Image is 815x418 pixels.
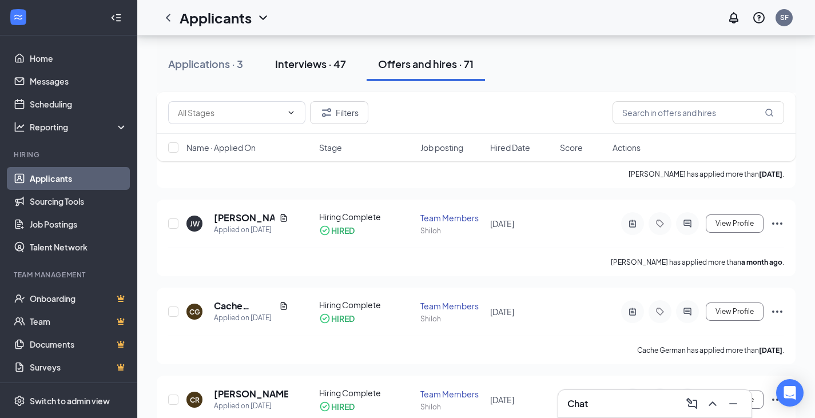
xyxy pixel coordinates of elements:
[653,219,667,228] svg: Tag
[560,142,583,153] span: Score
[331,313,355,324] div: HIRED
[30,236,128,258] a: Talent Network
[275,57,346,71] div: Interviews · 47
[30,395,110,407] div: Switch to admin view
[14,270,125,280] div: Team Management
[214,224,288,236] div: Applied on [DATE]
[726,397,740,411] svg: Minimize
[715,220,754,228] span: View Profile
[110,12,122,23] svg: Collapse
[319,401,331,412] svg: CheckmarkCircle
[279,301,288,310] svg: Document
[765,108,774,117] svg: MagnifyingGlass
[256,11,270,25] svg: ChevronDown
[14,150,125,160] div: Hiring
[490,142,530,153] span: Hired Date
[706,302,764,321] button: View Profile
[490,306,514,317] span: [DATE]
[776,379,804,407] div: Open Intercom Messenger
[653,307,667,316] svg: Tag
[770,393,784,407] svg: Ellipses
[190,219,200,229] div: JW
[319,225,331,236] svg: CheckmarkCircle
[780,13,789,22] div: SF
[741,258,782,266] b: a month ago
[683,395,701,413] button: ComposeMessage
[13,11,24,23] svg: WorkstreamLogo
[214,388,288,400] h5: [PERSON_NAME]
[420,142,463,153] span: Job posting
[706,397,719,411] svg: ChevronUp
[331,225,355,236] div: HIRED
[703,395,722,413] button: ChevronUp
[214,312,288,324] div: Applied on [DATE]
[613,101,784,124] input: Search in offers and hires
[420,300,483,312] div: Team Members
[30,333,128,356] a: DocumentsCrown
[30,213,128,236] a: Job Postings
[420,388,483,400] div: Team Members
[180,8,252,27] h1: Applicants
[30,310,128,333] a: TeamCrown
[30,287,128,310] a: OnboardingCrown
[14,395,25,407] svg: Settings
[214,212,275,224] h5: [PERSON_NAME]
[420,226,483,236] div: Shiloh
[331,401,355,412] div: HIRED
[626,219,639,228] svg: ActiveNote
[681,219,694,228] svg: ActiveChat
[30,70,128,93] a: Messages
[420,212,483,224] div: Team Members
[629,169,784,179] p: [PERSON_NAME] has applied more than .
[214,400,288,412] div: Applied on [DATE]
[319,142,342,153] span: Stage
[752,11,766,25] svg: QuestionInfo
[681,307,694,316] svg: ActiveChat
[214,300,275,312] h5: Cache German
[759,170,782,178] b: [DATE]
[320,106,333,120] svg: Filter
[319,299,414,310] div: Hiring Complete
[30,190,128,213] a: Sourcing Tools
[611,257,784,267] p: [PERSON_NAME] has applied more than .
[685,397,699,411] svg: ComposeMessage
[319,211,414,222] div: Hiring Complete
[168,57,243,71] div: Applications · 3
[770,217,784,230] svg: Ellipses
[310,101,368,124] button: Filter Filters
[567,397,588,410] h3: Chat
[706,214,764,233] button: View Profile
[30,167,128,190] a: Applicants
[30,47,128,70] a: Home
[186,142,256,153] span: Name · Applied On
[490,218,514,229] span: [DATE]
[178,106,282,119] input: All Stages
[279,213,288,222] svg: Document
[319,387,414,399] div: Hiring Complete
[727,11,741,25] svg: Notifications
[189,307,200,317] div: CG
[378,57,474,71] div: Offers and hires · 71
[626,307,639,316] svg: ActiveNote
[14,121,25,133] svg: Analysis
[715,308,754,316] span: View Profile
[319,313,331,324] svg: CheckmarkCircle
[637,345,784,355] p: Cache German has applied more than .
[420,314,483,324] div: Shiloh
[30,93,128,116] a: Scheduling
[30,356,128,379] a: SurveysCrown
[759,346,782,355] b: [DATE]
[161,11,175,25] svg: ChevronLeft
[30,121,128,133] div: Reporting
[190,395,200,405] div: CR
[613,142,641,153] span: Actions
[770,305,784,319] svg: Ellipses
[490,395,514,405] span: [DATE]
[724,395,742,413] button: Minimize
[287,108,296,117] svg: ChevronDown
[420,402,483,412] div: Shiloh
